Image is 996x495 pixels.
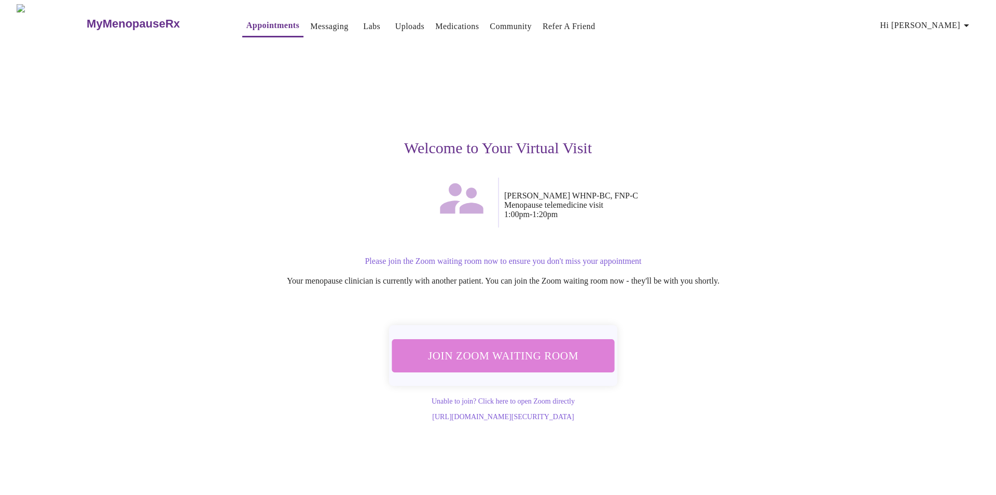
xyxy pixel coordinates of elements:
a: Messaging [310,19,348,34]
h3: MyMenopauseRx [87,17,180,31]
a: Refer a Friend [543,19,596,34]
button: Refer a Friend [538,16,600,37]
button: Uploads [391,16,429,37]
button: Labs [355,16,389,37]
p: Your menopause clinician is currently with another patient. You can join the Zoom waiting room no... [189,276,818,286]
a: Community [490,19,532,34]
a: Unable to join? Click here to open Zoom directly [432,397,575,405]
h3: Welcome to Your Virtual Visit [178,139,818,157]
span: Join Zoom Waiting Room [403,346,603,366]
a: MyMenopauseRx [86,6,222,42]
button: Medications [431,16,483,37]
button: Hi [PERSON_NAME] [876,15,977,36]
a: Appointments [246,18,299,33]
p: Please join the Zoom waiting room now to ensure you don't miss your appointment [189,257,818,266]
button: Appointments [242,15,303,37]
a: Labs [363,19,380,34]
p: [PERSON_NAME] WHNP-BC, FNP-C Menopause telemedicine visit 1:00pm - 1:20pm [504,191,818,219]
button: Messaging [306,16,352,37]
a: [URL][DOMAIN_NAME][SECURITY_DATA] [432,413,574,421]
img: MyMenopauseRx Logo [17,4,86,43]
button: Join Zoom Waiting Room [389,339,617,372]
button: Community [486,16,536,37]
a: Medications [435,19,479,34]
a: Uploads [395,19,425,34]
span: Hi [PERSON_NAME] [880,18,973,33]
